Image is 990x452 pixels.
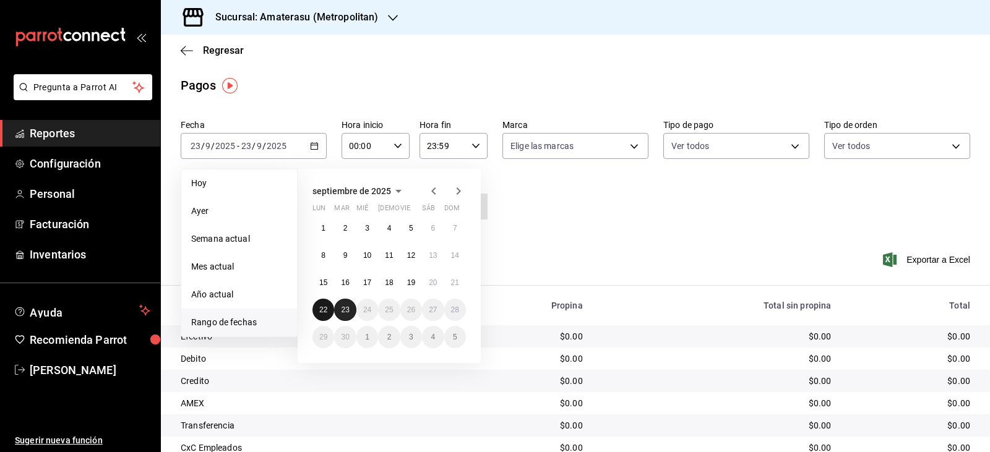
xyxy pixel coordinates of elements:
abbr: 24 de septiembre de 2025 [363,305,371,314]
abbr: 7 de septiembre de 2025 [453,224,457,232]
div: $0.00 [457,419,583,432]
a: Pregunta a Parrot AI [9,90,152,103]
abbr: 9 de septiembre de 2025 [343,251,348,260]
div: $0.00 [603,397,832,409]
abbr: 8 de septiembre de 2025 [321,251,325,260]
abbr: sábado [422,204,435,217]
abbr: 13 de septiembre de 2025 [429,251,437,260]
abbr: 18 de septiembre de 2025 [385,278,393,287]
abbr: 12 de septiembre de 2025 [407,251,415,260]
div: Total sin propina [603,301,832,310]
abbr: 11 de septiembre de 2025 [385,251,393,260]
div: $0.00 [603,352,832,365]
span: / [252,141,256,151]
button: 3 de octubre de 2025 [400,326,422,348]
button: 8 de septiembre de 2025 [312,244,334,267]
div: $0.00 [851,330,970,343]
div: $0.00 [851,352,970,365]
span: septiembre de 2025 [312,186,391,196]
div: $0.00 [603,419,832,432]
span: Regresar [203,45,244,56]
div: $0.00 [851,397,970,409]
button: Regresar [181,45,244,56]
span: Ayer [191,205,287,218]
span: [PERSON_NAME] [30,362,150,378]
button: 19 de septiembre de 2025 [400,271,422,294]
abbr: martes [334,204,349,217]
button: 17 de septiembre de 2025 [356,271,378,294]
div: Propina [457,301,583,310]
button: 15 de septiembre de 2025 [312,271,334,294]
label: Hora inicio [342,121,410,129]
button: 5 de septiembre de 2025 [400,217,422,239]
button: 6 de septiembre de 2025 [422,217,444,239]
abbr: 14 de septiembre de 2025 [451,251,459,260]
button: septiembre de 2025 [312,184,406,198]
button: 14 de septiembre de 2025 [444,244,466,267]
span: Ayuda [30,303,134,318]
abbr: 2 de septiembre de 2025 [343,224,348,232]
button: open_drawer_menu [136,32,146,42]
span: Pregunta a Parrot AI [33,81,133,94]
abbr: 21 de septiembre de 2025 [451,278,459,287]
abbr: 23 de septiembre de 2025 [341,305,349,314]
abbr: 10 de septiembre de 2025 [363,251,371,260]
div: $0.00 [603,330,832,343]
span: Inventarios [30,246,150,263]
button: 5 de octubre de 2025 [444,326,466,348]
abbr: 27 de septiembre de 2025 [429,305,437,314]
div: $0.00 [457,330,583,343]
label: Hora fin [420,121,488,129]
input: -- [256,141,262,151]
div: $0.00 [851,375,970,387]
span: Facturación [30,216,150,232]
button: 4 de septiembre de 2025 [378,217,400,239]
input: -- [190,141,201,151]
div: $0.00 [851,419,970,432]
button: 16 de septiembre de 2025 [334,271,356,294]
span: Recomienda Parrot [30,331,150,348]
button: 23 de septiembre de 2025 [334,299,356,321]
button: 7 de septiembre de 2025 [444,217,466,239]
button: 25 de septiembre de 2025 [378,299,400,321]
span: / [211,141,215,151]
span: Ver todos [671,140,709,152]
abbr: 20 de septiembre de 2025 [429,278,437,287]
span: Reportes [30,125,150,142]
button: 9 de septiembre de 2025 [334,244,356,267]
button: 30 de septiembre de 2025 [334,326,356,348]
abbr: 17 de septiembre de 2025 [363,278,371,287]
button: 2 de octubre de 2025 [378,326,400,348]
label: Fecha [181,121,327,129]
div: AMEX [181,397,437,409]
div: $0.00 [457,397,583,409]
span: Personal [30,185,150,202]
abbr: 19 de septiembre de 2025 [407,278,415,287]
input: -- [205,141,211,151]
input: -- [241,141,252,151]
button: 2 de septiembre de 2025 [334,217,356,239]
abbr: 5 de octubre de 2025 [453,333,457,341]
button: 3 de septiembre de 2025 [356,217,378,239]
span: Rango de fechas [191,316,287,329]
button: Exportar a Excel [885,252,970,267]
button: 1 de septiembre de 2025 [312,217,334,239]
button: 20 de septiembre de 2025 [422,271,444,294]
abbr: 6 de septiembre de 2025 [431,224,435,232]
button: 18 de septiembre de 2025 [378,271,400,294]
h3: Sucursal: Amaterasu (Metropolitan) [205,10,378,25]
span: Sugerir nueva función [15,434,150,447]
div: $0.00 [457,352,583,365]
abbr: 2 de octubre de 2025 [387,333,392,341]
img: Tooltip marker [222,78,238,93]
div: Credito [181,375,437,387]
span: Año actual [191,288,287,301]
input: ---- [215,141,236,151]
label: Marca [502,121,648,129]
input: ---- [266,141,287,151]
button: 12 de septiembre de 2025 [400,244,422,267]
abbr: 25 de septiembre de 2025 [385,305,393,314]
abbr: 5 de septiembre de 2025 [409,224,413,232]
button: 4 de octubre de 2025 [422,326,444,348]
